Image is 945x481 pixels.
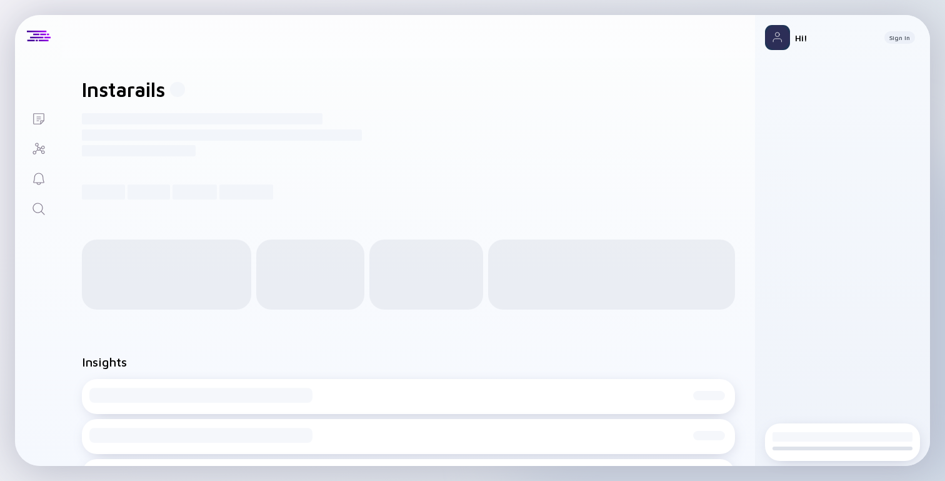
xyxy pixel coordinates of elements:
a: Investor Map [15,133,62,163]
button: Sign In [884,31,915,44]
h2: Insights [82,355,127,369]
a: Lists [15,103,62,133]
h1: Instarails [82,78,165,101]
img: Profile Picture [765,25,790,50]
div: Hi! [795,33,874,43]
a: Search [15,193,62,223]
a: Reminders [15,163,62,193]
